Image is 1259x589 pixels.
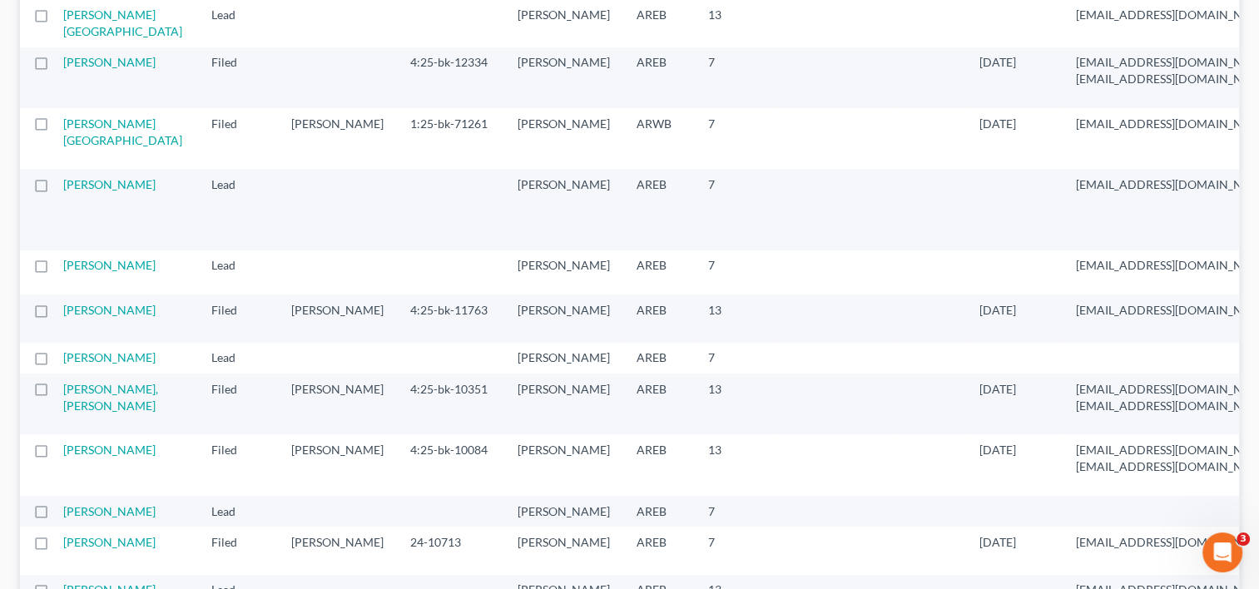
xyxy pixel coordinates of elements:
[1202,532,1242,572] iframe: Intercom live chat
[504,169,623,250] td: [PERSON_NAME]
[504,343,623,374] td: [PERSON_NAME]
[198,169,278,250] td: Lead
[695,374,778,434] td: 13
[966,294,1063,342] td: [DATE]
[63,382,158,413] a: [PERSON_NAME], [PERSON_NAME]
[695,47,778,108] td: 7
[695,434,778,495] td: 13
[966,374,1063,434] td: [DATE]
[63,350,156,364] a: [PERSON_NAME]
[695,527,778,574] td: 7
[966,434,1063,495] td: [DATE]
[966,527,1063,574] td: [DATE]
[63,443,156,457] a: [PERSON_NAME]
[504,374,623,434] td: [PERSON_NAME]
[198,496,278,527] td: Lead
[1237,532,1250,546] span: 3
[695,250,778,294] td: 7
[504,434,623,495] td: [PERSON_NAME]
[695,108,778,169] td: 7
[397,47,504,108] td: 4:25-bk-12334
[623,343,695,374] td: AREB
[623,374,695,434] td: AREB
[623,527,695,574] td: AREB
[397,108,504,169] td: 1:25-bk-71261
[198,108,278,169] td: Filed
[623,169,695,250] td: AREB
[504,47,623,108] td: [PERSON_NAME]
[63,504,156,518] a: [PERSON_NAME]
[198,527,278,574] td: Filed
[397,294,504,342] td: 4:25-bk-11763
[623,250,695,294] td: AREB
[63,7,182,38] a: [PERSON_NAME][GEOGRAPHIC_DATA]
[397,374,504,434] td: 4:25-bk-10351
[397,434,504,495] td: 4:25-bk-10084
[695,343,778,374] td: 7
[63,303,156,317] a: [PERSON_NAME]
[198,374,278,434] td: Filed
[63,55,156,69] a: [PERSON_NAME]
[278,108,397,169] td: [PERSON_NAME]
[278,374,397,434] td: [PERSON_NAME]
[695,294,778,342] td: 13
[63,535,156,549] a: [PERSON_NAME]
[623,434,695,495] td: AREB
[966,47,1063,108] td: [DATE]
[504,108,623,169] td: [PERSON_NAME]
[198,47,278,108] td: Filed
[504,294,623,342] td: [PERSON_NAME]
[198,250,278,294] td: Lead
[623,496,695,527] td: AREB
[198,434,278,495] td: Filed
[504,527,623,574] td: [PERSON_NAME]
[695,169,778,250] td: 7
[623,294,695,342] td: AREB
[278,527,397,574] td: [PERSON_NAME]
[966,108,1063,169] td: [DATE]
[623,47,695,108] td: AREB
[695,496,778,527] td: 7
[63,116,182,147] a: [PERSON_NAME][GEOGRAPHIC_DATA]
[504,250,623,294] td: [PERSON_NAME]
[63,177,156,191] a: [PERSON_NAME]
[397,527,504,574] td: 24-10713
[504,496,623,527] td: [PERSON_NAME]
[198,343,278,374] td: Lead
[278,294,397,342] td: [PERSON_NAME]
[63,258,156,272] a: [PERSON_NAME]
[623,108,695,169] td: ARWB
[278,434,397,495] td: [PERSON_NAME]
[198,294,278,342] td: Filed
